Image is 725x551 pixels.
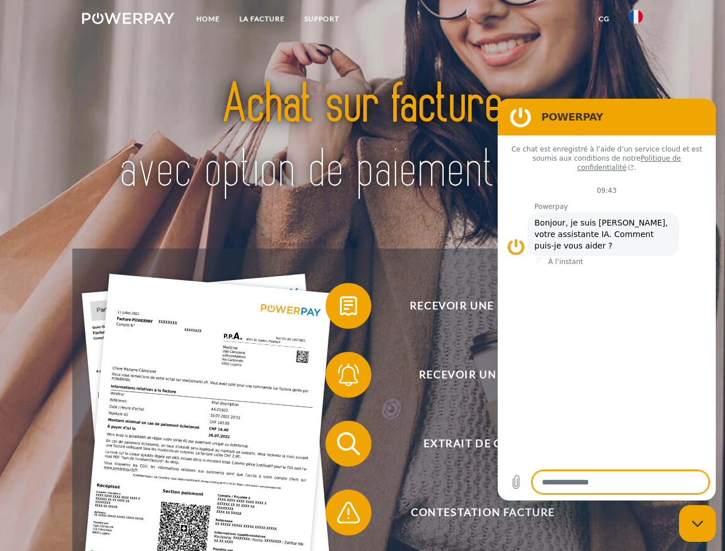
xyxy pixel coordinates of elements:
[342,283,623,329] span: Recevoir une facture ?
[334,292,363,320] img: qb_bill.svg
[325,490,624,536] button: Contestation Facture
[325,352,624,398] button: Recevoir un rappel?
[325,421,624,467] button: Extrait de compte
[679,505,716,542] iframe: Bouton de lancement de la fenêtre de messagerie, conversation en cours
[334,429,363,458] img: qb_search.svg
[629,10,643,24] img: fr
[342,421,623,467] span: Extrait de compte
[334,498,363,527] img: qb_warning.svg
[589,9,619,29] a: CG
[342,352,623,398] span: Recevoir un rappel?
[110,55,615,220] img: title-powerpay_fr.svg
[187,9,230,29] a: Home
[294,9,349,29] a: Support
[334,360,363,389] img: qb_bell.svg
[82,13,175,24] img: logo-powerpay-white.svg
[498,99,716,500] iframe: Fenêtre de messagerie
[230,9,294,29] a: LA FACTURE
[325,283,624,329] button: Recevoir une facture ?
[342,490,623,536] span: Contestation Facture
